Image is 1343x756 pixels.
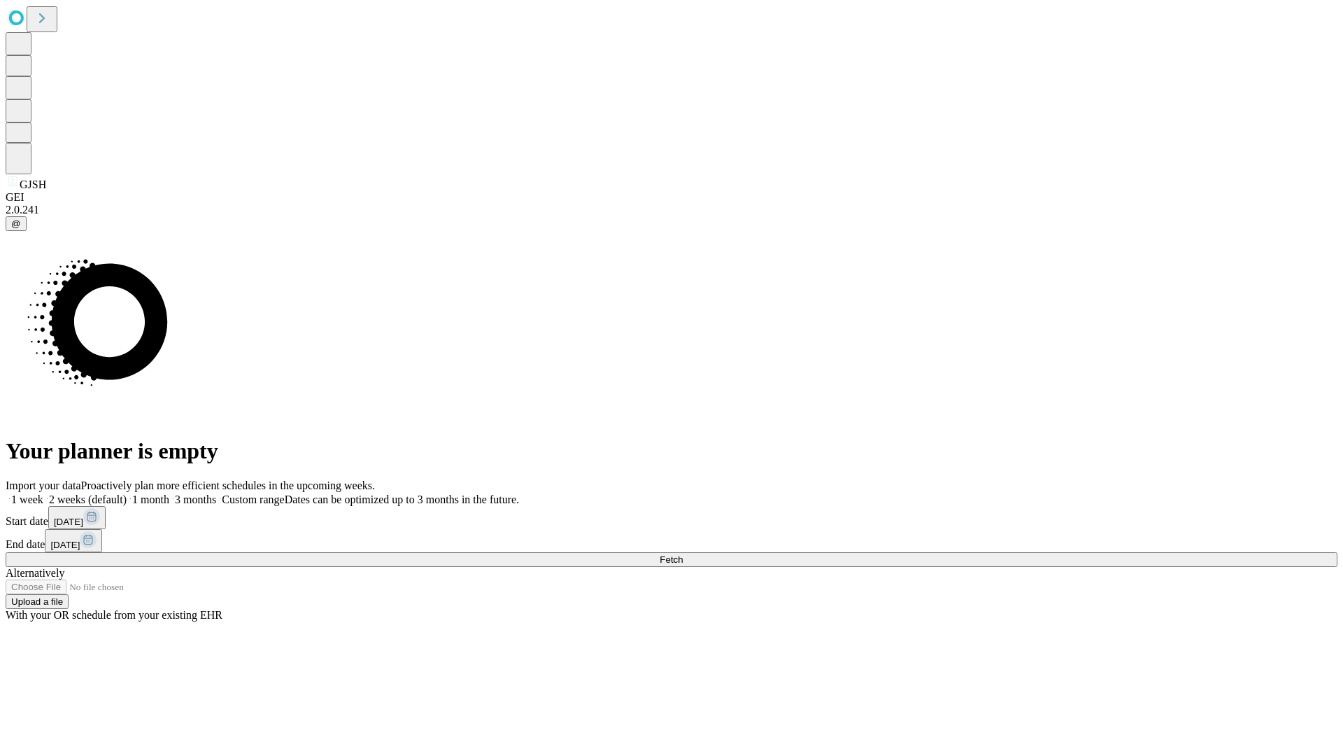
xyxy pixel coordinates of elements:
span: @ [11,218,21,229]
span: Alternatively [6,567,64,579]
span: Fetch [660,554,683,565]
button: [DATE] [48,506,106,529]
span: [DATE] [50,540,80,550]
span: 1 month [132,493,169,505]
span: 1 week [11,493,43,505]
button: Fetch [6,552,1337,567]
span: Import your data [6,479,81,491]
span: Dates can be optimized up to 3 months in the future. [285,493,519,505]
button: @ [6,216,27,231]
div: GEI [6,191,1337,204]
button: [DATE] [45,529,102,552]
span: GJSH [20,178,46,190]
span: Custom range [222,493,284,505]
span: 3 months [175,493,216,505]
div: End date [6,529,1337,552]
h1: Your planner is empty [6,438,1337,464]
span: [DATE] [54,517,83,527]
span: Proactively plan more efficient schedules in the upcoming weeks. [81,479,375,491]
div: 2.0.241 [6,204,1337,216]
span: 2 weeks (default) [49,493,127,505]
div: Start date [6,506,1337,529]
span: With your OR schedule from your existing EHR [6,609,222,621]
button: Upload a file [6,594,69,609]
